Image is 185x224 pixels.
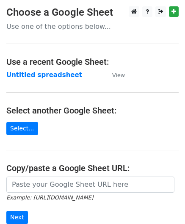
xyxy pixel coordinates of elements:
input: Next [6,211,28,224]
p: Use one of the options below... [6,22,179,31]
h3: Choose a Google Sheet [6,6,179,19]
h4: Select another Google Sheet: [6,105,179,116]
small: View [112,72,125,78]
a: Untitled spreadsheet [6,71,82,79]
h4: Copy/paste a Google Sheet URL: [6,163,179,173]
input: Paste your Google Sheet URL here [6,177,174,193]
a: Select... [6,122,38,135]
a: View [104,71,125,79]
h4: Use a recent Google Sheet: [6,57,179,67]
small: Example: [URL][DOMAIN_NAME] [6,194,93,201]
